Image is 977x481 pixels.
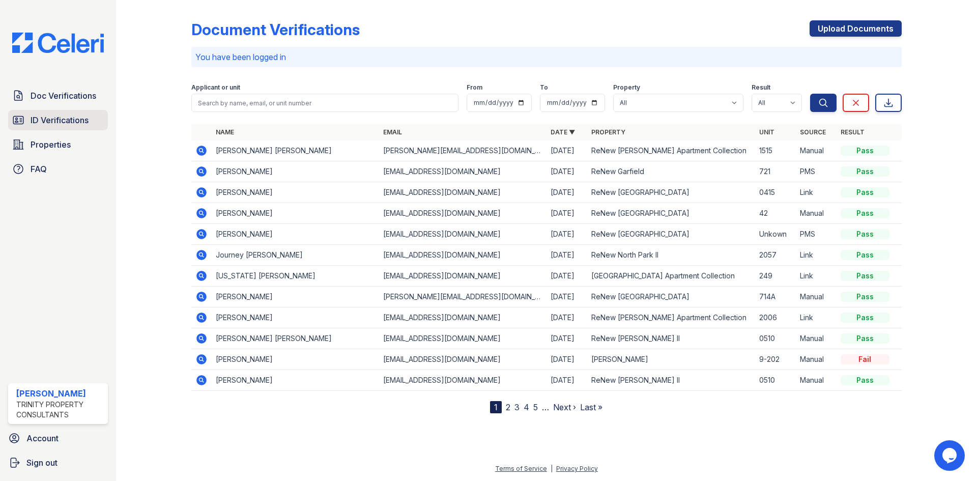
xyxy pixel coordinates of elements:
td: ReNew [GEOGRAPHIC_DATA] [587,203,755,224]
td: [PERSON_NAME] [212,203,379,224]
div: Pass [841,187,889,197]
a: Properties [8,134,108,155]
td: 249 [755,266,796,287]
a: Sign out [4,452,112,473]
td: [PERSON_NAME] [212,349,379,370]
td: 0415 [755,182,796,203]
div: Document Verifications [191,20,360,39]
td: Link [796,245,837,266]
label: To [540,83,548,92]
td: 2057 [755,245,796,266]
label: Property [613,83,640,92]
td: [EMAIL_ADDRESS][DOMAIN_NAME] [379,328,547,349]
td: [EMAIL_ADDRESS][DOMAIN_NAME] [379,203,547,224]
td: [GEOGRAPHIC_DATA] Apartment Collection [587,266,755,287]
td: [PERSON_NAME] [212,182,379,203]
td: [DATE] [547,203,587,224]
a: Name [216,128,234,136]
td: PMS [796,161,837,182]
td: [EMAIL_ADDRESS][DOMAIN_NAME] [379,182,547,203]
td: [EMAIL_ADDRESS][DOMAIN_NAME] [379,245,547,266]
td: PMS [796,224,837,245]
a: Date ▼ [551,128,575,136]
span: Account [26,432,59,444]
a: ID Verifications [8,110,108,130]
div: | [551,465,553,472]
td: 714A [755,287,796,307]
a: 3 [514,402,520,412]
a: Doc Verifications [8,86,108,106]
a: Email [383,128,402,136]
td: [EMAIL_ADDRESS][DOMAIN_NAME] [379,370,547,391]
div: Pass [841,229,889,239]
a: Source [800,128,826,136]
label: Result [752,83,770,92]
div: Pass [841,146,889,156]
td: [DATE] [547,349,587,370]
a: Terms of Service [495,465,547,472]
td: [DATE] [547,287,587,307]
td: ReNew [PERSON_NAME] Apartment Collection [587,140,755,161]
td: [DATE] [547,224,587,245]
td: [PERSON_NAME] [212,287,379,307]
td: ReNew North Park II [587,245,755,266]
td: [DATE] [547,140,587,161]
a: Next › [553,402,576,412]
div: Pass [841,271,889,281]
td: ReNew Garfield [587,161,755,182]
td: [EMAIL_ADDRESS][DOMAIN_NAME] [379,307,547,328]
td: ReNew [PERSON_NAME] Apartment Collection [587,307,755,328]
td: [PERSON_NAME] [212,224,379,245]
span: … [542,401,549,413]
iframe: chat widget [934,440,967,471]
td: [PERSON_NAME][EMAIL_ADDRESS][DOMAIN_NAME] [379,140,547,161]
a: Last » [580,402,602,412]
td: [DATE] [547,307,587,328]
td: Link [796,266,837,287]
span: Properties [31,138,71,151]
span: Doc Verifications [31,90,96,102]
p: You have been logged in [195,51,898,63]
img: CE_Logo_Blue-a8612792a0a2168367f1c8372b55b34899dd931a85d93a1a3d3e32e68fde9ad4.png [4,33,112,53]
a: Result [841,128,865,136]
td: [PERSON_NAME] [587,349,755,370]
div: [PERSON_NAME] [16,387,104,400]
a: Unit [759,128,774,136]
td: [EMAIL_ADDRESS][DOMAIN_NAME] [379,349,547,370]
div: 1 [490,401,502,413]
td: ReNew [PERSON_NAME] II [587,328,755,349]
td: 0510 [755,328,796,349]
div: Pass [841,333,889,344]
td: [DATE] [547,266,587,287]
td: ReNew [GEOGRAPHIC_DATA] [587,287,755,307]
td: [PERSON_NAME][EMAIL_ADDRESS][DOMAIN_NAME] [379,287,547,307]
td: [PERSON_NAME] [PERSON_NAME] [212,140,379,161]
td: Manual [796,370,837,391]
td: ReNew [PERSON_NAME] II [587,370,755,391]
td: 9-202 [755,349,796,370]
td: Journey [PERSON_NAME] [212,245,379,266]
td: 721 [755,161,796,182]
td: 42 [755,203,796,224]
div: Pass [841,292,889,302]
td: Link [796,182,837,203]
td: Link [796,307,837,328]
a: Upload Documents [810,20,902,37]
div: Fail [841,354,889,364]
td: Unkown [755,224,796,245]
td: [DATE] [547,161,587,182]
td: Manual [796,328,837,349]
td: 2006 [755,307,796,328]
td: [DATE] [547,370,587,391]
td: [EMAIL_ADDRESS][DOMAIN_NAME] [379,161,547,182]
a: 5 [533,402,538,412]
td: [EMAIL_ADDRESS][DOMAIN_NAME] [379,266,547,287]
td: [EMAIL_ADDRESS][DOMAIN_NAME] [379,224,547,245]
input: Search by name, email, or unit number [191,94,458,112]
td: [US_STATE] [PERSON_NAME] [212,266,379,287]
div: Trinity Property Consultants [16,400,104,420]
label: From [467,83,482,92]
td: [DATE] [547,182,587,203]
div: Pass [841,375,889,385]
td: Manual [796,140,837,161]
